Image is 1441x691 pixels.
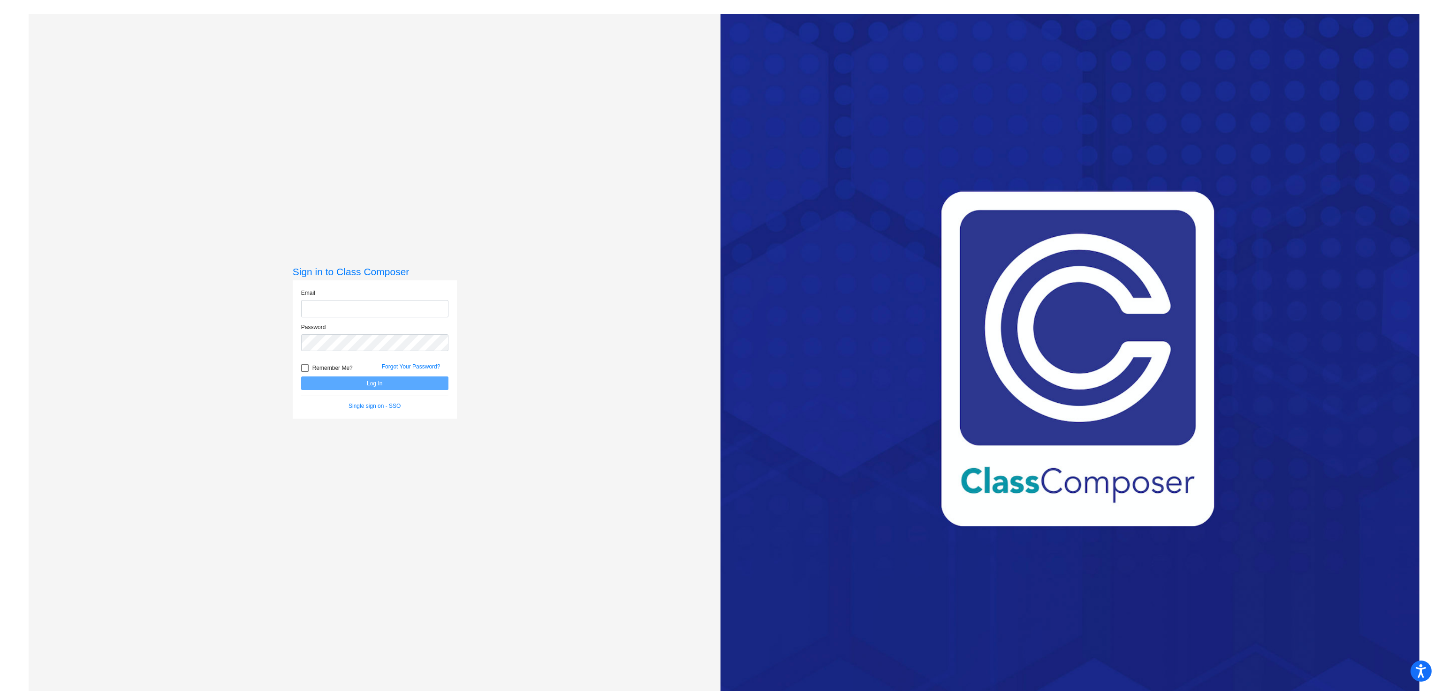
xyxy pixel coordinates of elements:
label: Password [301,323,326,331]
label: Email [301,289,315,297]
button: Log In [301,376,448,390]
a: Forgot Your Password? [382,363,440,370]
a: Single sign on - SSO [349,403,401,409]
span: Remember Me? [312,362,353,374]
h3: Sign in to Class Composer [293,266,457,278]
